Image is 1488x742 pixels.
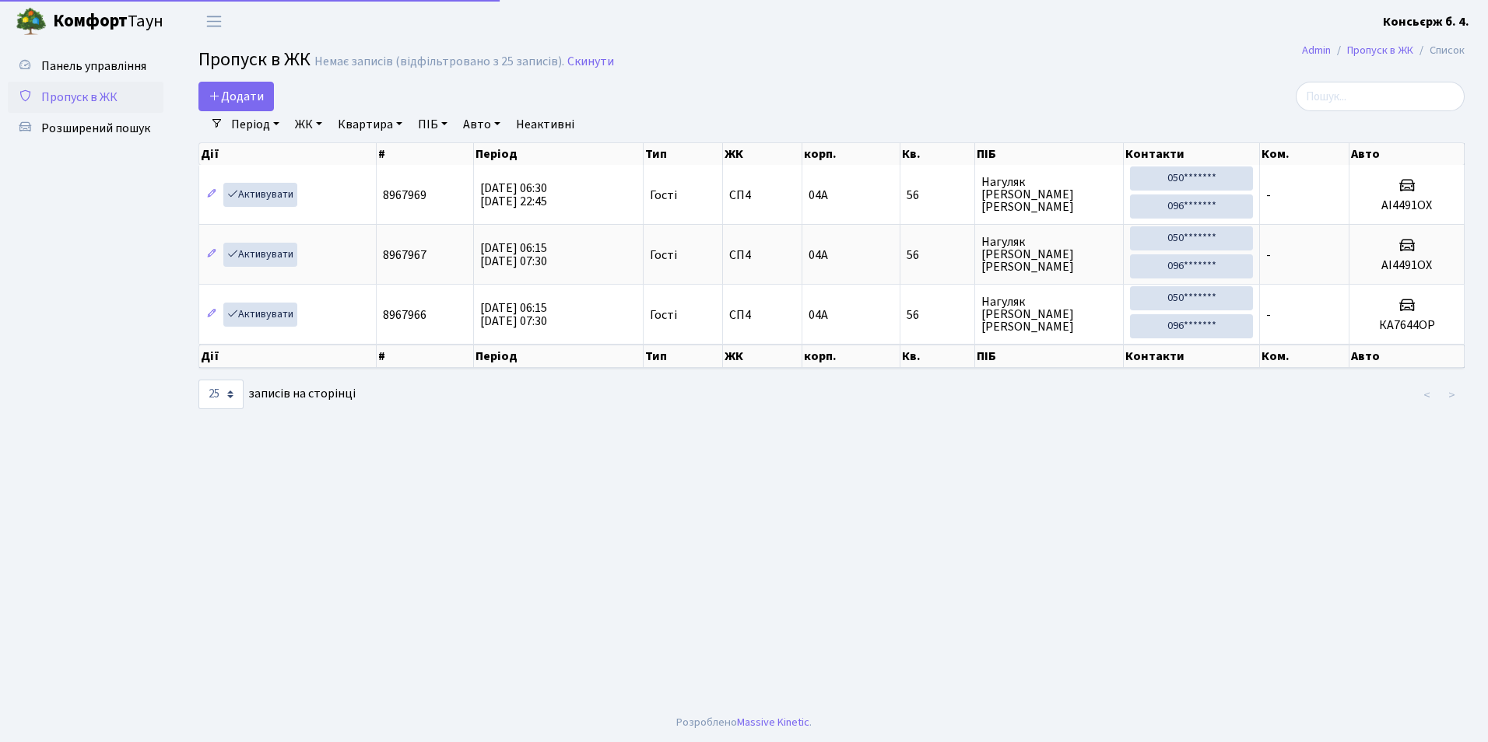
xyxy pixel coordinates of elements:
[802,345,900,368] th: корп.
[8,51,163,82] a: Панель управління
[41,120,150,137] span: Розширений пошук
[1260,143,1349,165] th: Ком.
[644,143,723,165] th: Тип
[975,345,1124,368] th: ПІБ
[474,143,644,165] th: Період
[907,189,968,201] span: 56
[198,380,356,409] label: записів на сторінці
[377,143,473,165] th: #
[480,299,547,330] span: [DATE] 06:15 [DATE] 07:30
[907,309,968,321] span: 56
[457,111,507,138] a: Авто
[676,714,812,731] div: Розроблено .
[737,714,809,730] a: Massive Kinetic
[1302,42,1331,58] a: Admin
[981,176,1117,213] span: Нагуляк [PERSON_NAME] [PERSON_NAME]
[809,247,828,264] span: 04А
[723,345,802,368] th: ЖК
[8,82,163,113] a: Пропуск в ЖК
[223,243,297,267] a: Активувати
[510,111,581,138] a: Неактивні
[1124,143,1261,165] th: Контакти
[1279,34,1488,67] nav: breadcrumb
[195,9,233,34] button: Переключити навігацію
[41,89,118,106] span: Пропуск в ЖК
[480,180,547,210] span: [DATE] 06:30 [DATE] 22:45
[332,111,409,138] a: Квартира
[1356,258,1458,273] h5: АІ4491ОХ
[383,247,426,264] span: 8967967
[1383,13,1469,30] b: Консьєрж б. 4.
[53,9,128,33] b: Комфорт
[198,46,311,73] span: Пропуск в ЖК
[1356,318,1458,333] h5: КА7644ОР
[907,249,968,261] span: 56
[1356,198,1458,213] h5: АІ4491ОХ
[729,249,795,261] span: СП4
[1383,12,1469,31] a: Консьєрж б. 4.
[209,88,264,105] span: Додати
[8,113,163,144] a: Розширений пошук
[802,143,900,165] th: корп.
[1349,143,1465,165] th: Авто
[900,345,975,368] th: Кв.
[198,380,244,409] select: записів на сторінці
[480,240,547,270] span: [DATE] 06:15 [DATE] 07:30
[53,9,163,35] span: Таун
[412,111,454,138] a: ПІБ
[981,296,1117,333] span: Нагуляк [PERSON_NAME] [PERSON_NAME]
[1349,345,1465,368] th: Авто
[383,187,426,204] span: 8967969
[377,345,473,368] th: #
[1266,306,1271,324] span: -
[650,309,677,321] span: Гості
[650,249,677,261] span: Гості
[474,345,644,368] th: Період
[1260,345,1349,368] th: Ком.
[981,236,1117,273] span: Нагуляк [PERSON_NAME] [PERSON_NAME]
[1413,42,1465,59] li: Список
[1266,187,1271,204] span: -
[1347,42,1413,58] a: Пропуск в ЖК
[1124,345,1261,368] th: Контакти
[289,111,328,138] a: ЖК
[198,82,274,111] a: Додати
[16,6,47,37] img: logo.png
[223,183,297,207] a: Активувати
[809,187,828,204] span: 04А
[975,143,1124,165] th: ПІБ
[900,143,975,165] th: Кв.
[729,309,795,321] span: СП4
[644,345,723,368] th: Тип
[225,111,286,138] a: Період
[383,306,426,324] span: 8967966
[314,54,564,69] div: Немає записів (відфільтровано з 25 записів).
[1266,247,1271,264] span: -
[199,345,377,368] th: Дії
[567,54,614,69] a: Скинути
[729,189,795,201] span: СП4
[223,303,297,327] a: Активувати
[809,306,828,324] span: 04А
[650,189,677,201] span: Гості
[1296,82,1465,111] input: Пошук...
[199,143,377,165] th: Дії
[723,143,802,165] th: ЖК
[41,58,146,75] span: Панель управління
